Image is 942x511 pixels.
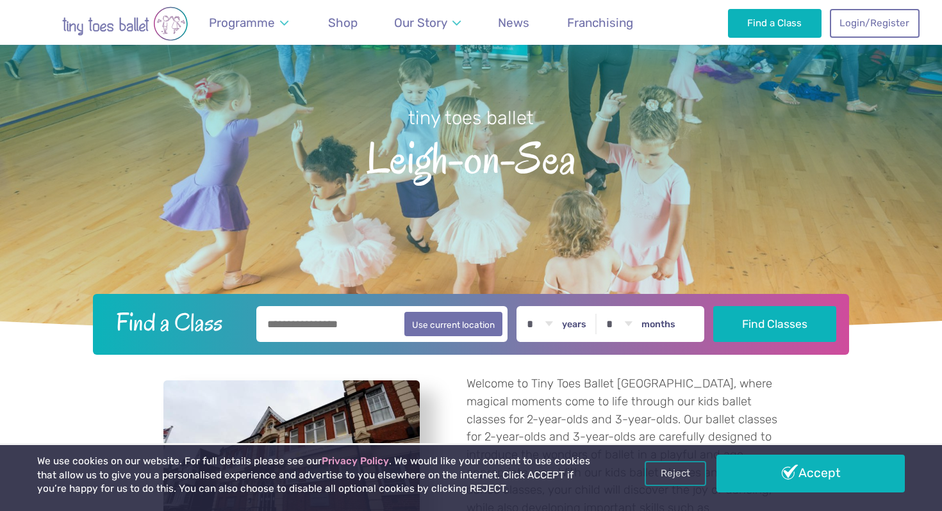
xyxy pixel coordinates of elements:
[641,319,675,330] label: months
[830,9,920,37] a: Login/Register
[498,15,529,30] span: News
[567,15,633,30] span: Franchising
[37,455,601,496] p: We use cookies on our website. For full details please see our . We would like your consent to us...
[202,8,294,38] a: Programme
[209,15,275,30] span: Programme
[562,319,586,330] label: years
[322,8,363,38] a: Shop
[561,8,639,38] a: Franchising
[394,15,447,30] span: Our Story
[22,6,227,41] img: tiny toes ballet
[404,312,502,336] button: Use current location
[322,455,389,467] a: Privacy Policy
[645,461,706,485] a: Reject
[713,306,837,342] button: Find Classes
[22,131,920,182] span: Leigh-on-Sea
[388,8,467,38] a: Our Story
[328,15,358,30] span: Shop
[716,455,905,492] a: Accept
[492,8,536,38] a: News
[408,107,534,129] small: tiny toes ballet
[728,9,822,37] a: Find a Class
[106,306,248,338] h2: Find a Class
